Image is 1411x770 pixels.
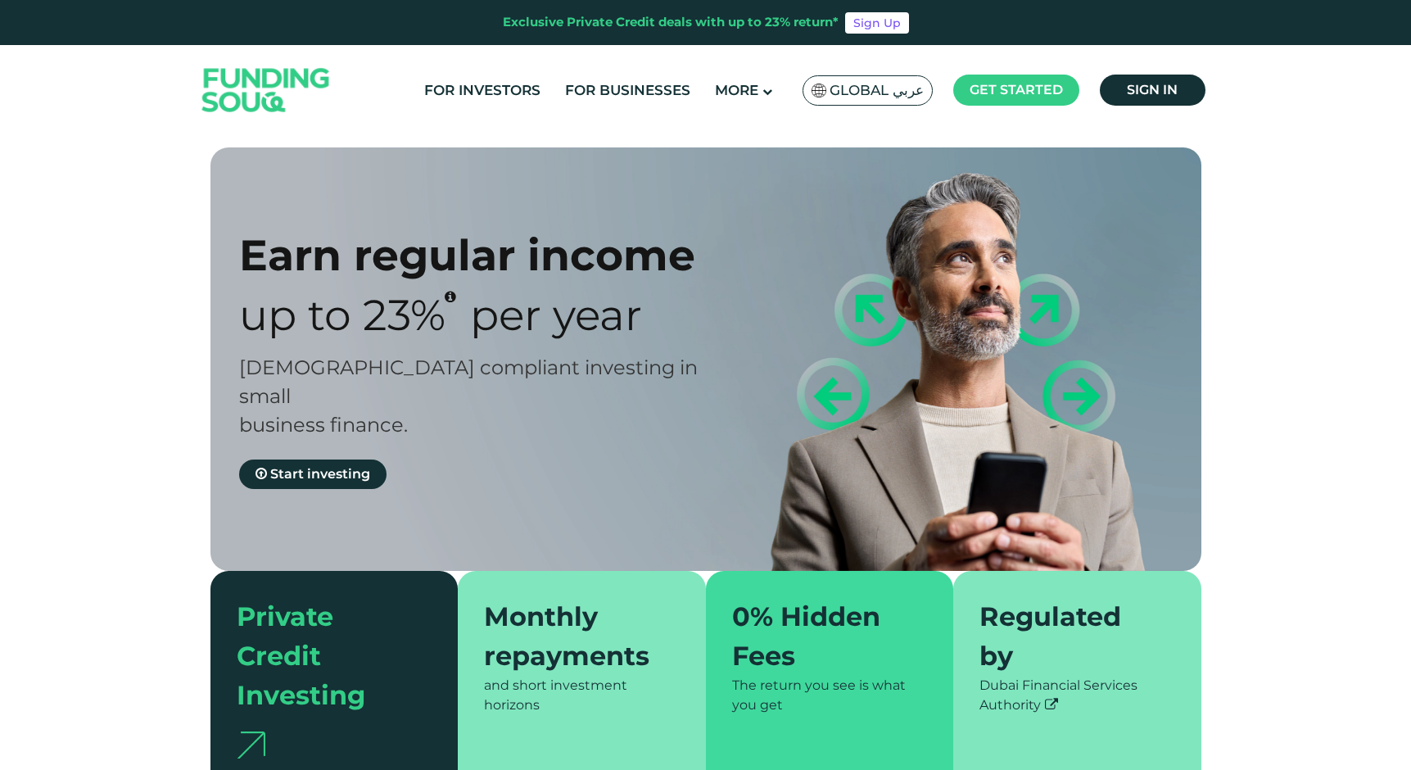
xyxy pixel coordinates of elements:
[237,731,265,759] img: arrow
[239,356,698,437] span: [DEMOGRAPHIC_DATA] compliant investing in small business finance.
[445,290,456,303] i: 23% IRR (expected) ~ 15% Net yield (expected)
[503,13,839,32] div: Exclusive Private Credit deals with up to 23% return*
[239,229,735,281] div: Earn regular income
[732,597,908,676] div: 0% Hidden Fees
[845,12,909,34] a: Sign Up
[561,77,694,104] a: For Businesses
[812,84,826,97] img: SA Flag
[732,676,928,715] div: The return you see is what you get
[186,49,346,132] img: Logo
[470,289,642,341] span: Per Year
[1127,82,1178,97] span: Sign in
[484,597,660,676] div: Monthly repayments
[239,460,387,489] a: Start investing
[979,676,1175,715] div: Dubai Financial Services Authority
[830,81,924,100] span: Global عربي
[237,597,413,715] div: Private Credit Investing
[1100,75,1205,106] a: Sign in
[970,82,1063,97] span: Get started
[979,597,1155,676] div: Regulated by
[270,466,370,482] span: Start investing
[420,77,545,104] a: For Investors
[484,676,680,715] div: and short investment horizons
[715,82,758,98] span: More
[239,289,445,341] span: Up to 23%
